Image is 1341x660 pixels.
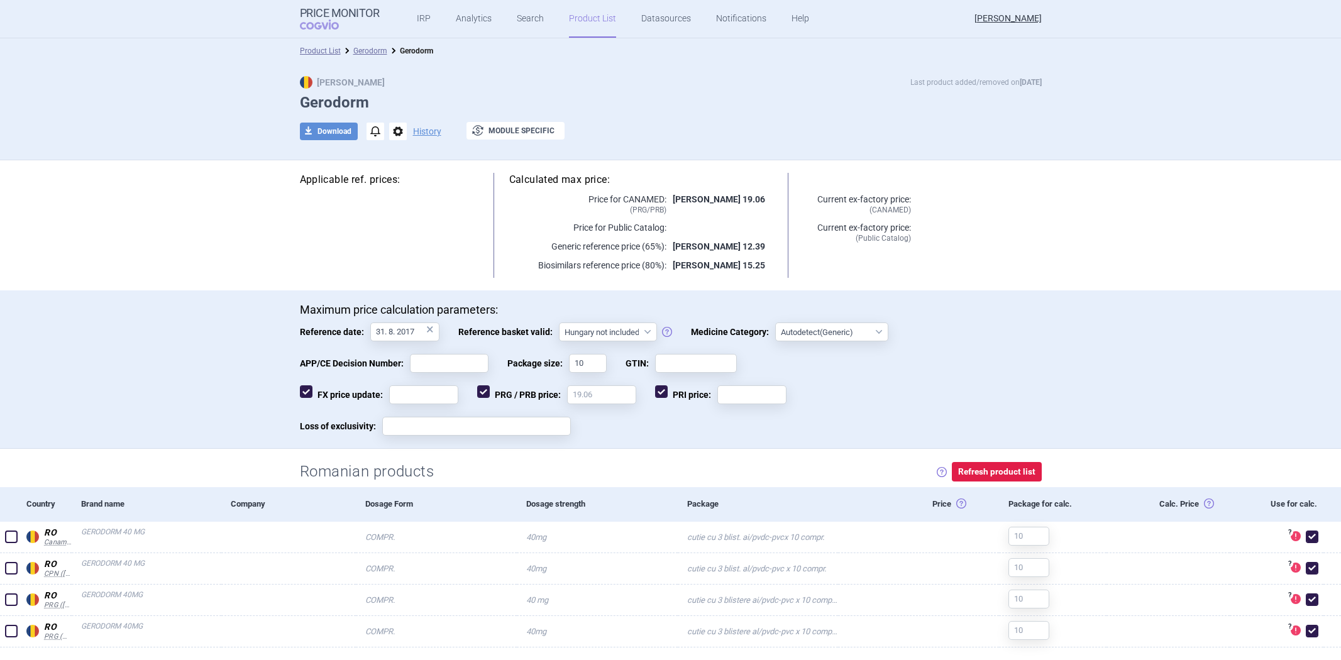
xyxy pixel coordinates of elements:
[507,354,569,373] span: Package size:
[356,553,517,584] a: COMPR.
[44,632,72,641] span: PRG (MoH - Canamed Annex 2B)
[458,322,559,341] span: Reference basket valid:
[678,487,839,521] div: Package
[400,47,433,55] strong: Gerodorm
[356,616,517,647] a: COMPR.
[678,553,839,584] a: Cutie cu 3 blist. Al/PVDC-PVC x 10 compr.
[81,558,221,580] a: GERODORM 40 MG
[678,616,839,647] a: Cutie cu 3 blistere Al/PVDC-PVC x 10 comprimate (5 ani)
[300,7,380,19] strong: Price Monitor
[389,385,458,404] input: FX price update:
[382,417,571,436] input: Loss of exclusivity:
[44,527,72,539] span: RO
[23,588,72,610] a: ROROPRG ([DOMAIN_NAME] - Canamed Annex 2B)
[678,585,839,615] a: Cutie cu 3 blistere AI/PVDC-PVC x 10 comprimate (5 ani)
[300,354,410,373] span: APP/CE Decision Number:
[559,322,657,341] select: Reference basket valid:
[626,354,655,373] span: GTIN:
[300,173,478,187] h5: Applicable ref. prices:
[517,585,678,615] a: 40 mg
[341,45,387,57] li: Gerodorm
[1008,590,1049,608] input: 10
[300,7,380,31] a: Price MonitorCOGVIO
[655,354,737,373] input: GTIN:
[569,354,607,373] input: Package size:
[72,487,221,521] div: Brand name
[804,206,911,215] span: (CANAMED)
[300,303,1042,317] p: Maximum price calculation parameters:
[517,522,678,553] a: 40mg
[673,241,765,251] strong: [PERSON_NAME] 12.39
[356,522,517,553] a: COMPR.
[26,562,39,575] img: Romania
[81,589,221,612] a: GERODORM 40MG
[838,487,999,521] div: Price
[1286,591,1293,599] span: ?
[300,47,341,55] a: Product List
[44,622,72,633] span: RO
[509,173,773,187] h5: Calculated max price:
[300,76,312,89] img: RO
[1286,560,1293,568] span: ?
[426,322,434,336] div: ×
[999,487,1106,521] div: Package for calc.
[81,526,221,549] a: GERODORM 40 MG
[44,601,72,610] span: PRG ([DOMAIN_NAME] - Canamed Annex 2B)
[26,625,39,637] img: Romania
[910,76,1042,89] p: Last product added/removed on
[81,620,221,643] a: GERODORM 40MG
[804,221,911,243] p: Current ex-factory price:
[26,593,39,606] img: Romania
[44,569,72,578] span: CPN ([DOMAIN_NAME])
[370,322,439,341] input: Reference date:×
[509,206,666,215] span: ( PRG/PRB )
[952,462,1042,481] button: Refresh product list
[1286,529,1293,536] span: ?
[26,531,39,543] img: Romania
[517,553,678,584] a: 40mg
[44,590,72,602] span: RO
[691,322,775,341] span: Medicine Category:
[717,385,786,404] input: PRI price:
[44,538,72,547] span: Canamed ([DOMAIN_NAME] - Canamed Annex 1)
[509,259,666,272] p: Biosimilars reference price (80%):
[466,122,565,140] button: Module specific
[300,77,385,87] strong: [PERSON_NAME]
[673,260,765,270] strong: [PERSON_NAME] 15.25
[300,322,370,341] span: Reference date:
[1020,78,1042,87] strong: [DATE]
[356,487,517,521] div: Dosage Form
[509,240,666,253] p: Generic reference price (65%):
[1008,558,1049,577] input: 10
[300,94,1042,112] h1: Gerodorm
[300,417,382,436] span: Loss of exclusivity:
[678,522,839,553] a: Cutie cu 3 blist. AI/PVDC-PVCx 10 compr.
[567,385,636,404] input: PRG / PRB price:
[509,221,666,234] p: Price for Public Catalog:
[23,556,72,578] a: ROROCPN ([DOMAIN_NAME])
[221,487,355,521] div: Company
[804,234,911,243] span: (Public Catalog)
[44,559,72,570] span: RO
[23,487,72,521] div: Country
[300,19,356,30] span: COGVIO
[477,385,567,404] span: PRG / PRB price:
[517,487,678,521] div: Dosage strength
[673,194,765,204] strong: [PERSON_NAME] 19.06
[1286,623,1293,630] span: ?
[300,461,434,482] h2: Romanian products
[655,385,717,404] span: PRI price:
[353,47,387,55] a: Gerodorm
[300,123,358,140] button: Download
[413,127,441,136] button: History
[300,45,341,57] li: Product List
[23,525,72,547] a: ROROCanamed ([DOMAIN_NAME] - Canamed Annex 1)
[410,354,488,373] input: APP/CE Decision Number:
[1008,527,1049,546] input: 10
[804,193,911,215] p: Current ex-factory price:
[775,322,888,341] select: Medicine Category:
[300,385,389,404] span: FX price update:
[387,45,433,57] li: Gerodorm
[1008,621,1049,640] input: 10
[1106,487,1230,521] div: Calc. Price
